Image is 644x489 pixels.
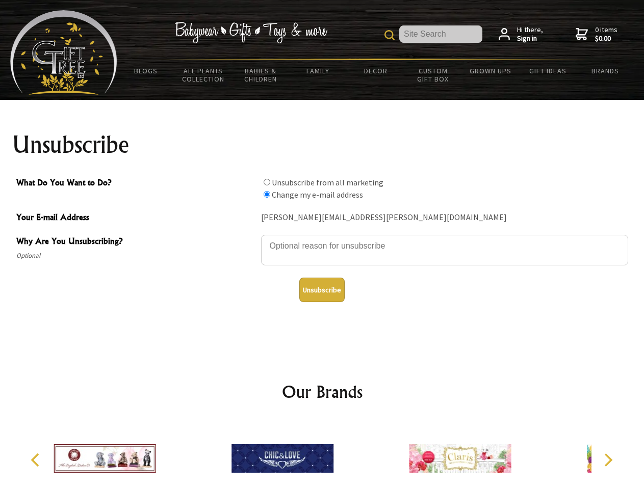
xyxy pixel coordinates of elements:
label: Change my e-mail address [272,189,363,200]
h1: Unsubscribe [12,132,632,157]
div: [PERSON_NAME][EMAIL_ADDRESS][PERSON_NAME][DOMAIN_NAME] [261,210,628,226]
span: Why Are You Unsubscribing? [16,235,256,250]
input: What Do You Want to Do? [264,179,270,185]
a: Custom Gift Box [404,60,462,90]
strong: $0.00 [595,34,617,43]
a: Decor [347,60,404,81]
h2: Our Brands [20,379,624,404]
input: Site Search [399,25,482,43]
button: Previous [25,449,48,471]
button: Next [597,449,619,471]
a: Hi there,Sign in [499,25,543,43]
span: Hi there, [517,25,543,43]
img: product search [384,30,395,40]
img: Babywear - Gifts - Toys & more [174,22,327,43]
span: Your E-mail Address [16,211,256,226]
button: Unsubscribe [299,278,345,302]
textarea: Why Are You Unsubscribing? [261,235,628,265]
span: 0 items [595,25,617,43]
strong: Sign in [517,34,543,43]
a: Family [290,60,347,81]
img: Babyware - Gifts - Toys and more... [10,10,117,95]
label: Unsubscribe from all marketing [272,177,383,187]
a: Brands [577,60,634,81]
a: BLOGS [117,60,175,81]
a: Babies & Children [232,60,290,90]
span: What Do You Want to Do? [16,176,256,191]
a: Grown Ups [461,60,519,81]
input: What Do You Want to Do? [264,191,270,198]
span: Optional [16,250,256,262]
a: 0 items$0.00 [576,25,617,43]
a: All Plants Collection [175,60,233,90]
a: Gift Ideas [519,60,577,81]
